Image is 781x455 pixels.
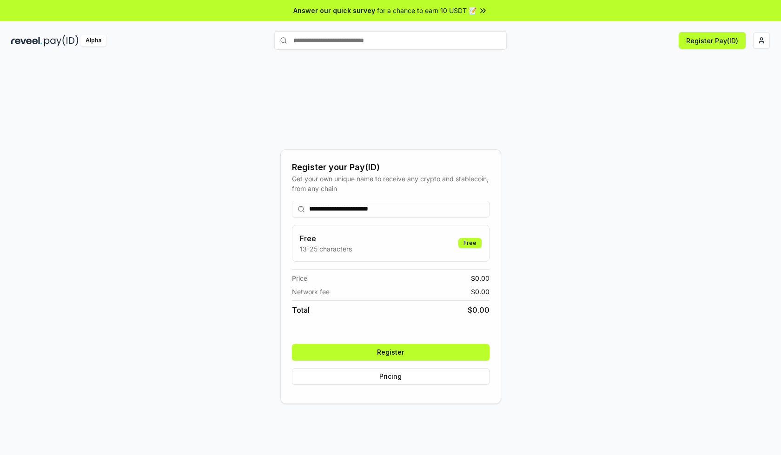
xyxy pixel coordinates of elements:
span: Total [292,304,310,316]
span: $ 0.00 [471,287,490,297]
img: reveel_dark [11,35,42,46]
span: $ 0.00 [471,273,490,283]
span: $ 0.00 [468,304,490,316]
h3: Free [300,233,352,244]
div: Free [458,238,482,248]
img: pay_id [44,35,79,46]
button: Register [292,344,490,361]
button: Register Pay(ID) [679,32,746,49]
p: 13-25 characters [300,244,352,254]
div: Register your Pay(ID) [292,161,490,174]
span: Price [292,273,307,283]
div: Get your own unique name to receive any crypto and stablecoin, from any chain [292,174,490,193]
span: for a chance to earn 10 USDT 📝 [377,6,477,15]
button: Pricing [292,368,490,385]
span: Answer our quick survey [293,6,375,15]
span: Network fee [292,287,330,297]
div: Alpha [80,35,106,46]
